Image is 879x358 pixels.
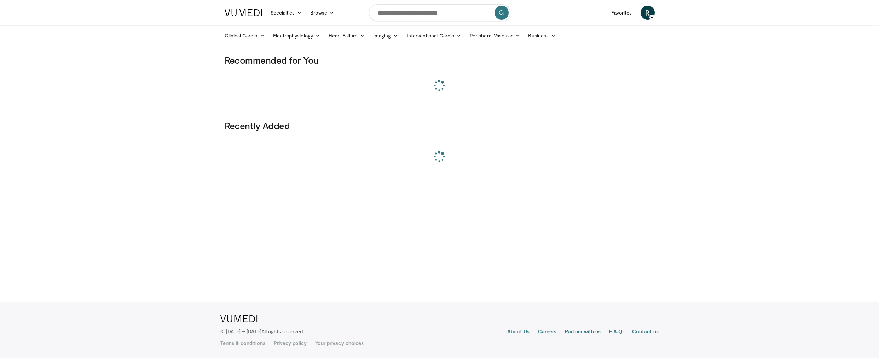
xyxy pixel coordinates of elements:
[220,328,303,335] p: © [DATE] – [DATE]
[220,340,265,347] a: Terms & conditions
[538,328,557,336] a: Careers
[465,29,524,43] a: Peripheral Vascular
[403,29,466,43] a: Interventional Cardio
[632,328,659,336] a: Contact us
[524,29,560,43] a: Business
[225,120,655,131] h3: Recently Added
[324,29,369,43] a: Heart Failure
[369,29,403,43] a: Imaging
[607,6,636,20] a: Favorites
[641,6,655,20] a: R
[261,328,303,334] span: All rights reserved
[225,54,655,66] h3: Recommended for You
[609,328,623,336] a: F.A.Q.
[565,328,601,336] a: Partner with us
[507,328,530,336] a: About Us
[269,29,324,43] a: Electrophysiology
[274,340,307,347] a: Privacy policy
[220,29,269,43] a: Clinical Cardio
[266,6,306,20] a: Specialties
[315,340,364,347] a: Your privacy choices
[225,9,262,16] img: VuMedi Logo
[220,315,258,322] img: VuMedi Logo
[369,4,510,21] input: Search topics, interventions
[306,6,339,20] a: Browse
